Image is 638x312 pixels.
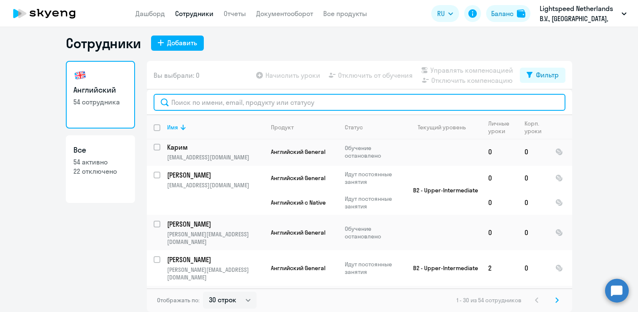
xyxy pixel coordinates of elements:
span: Английский General [271,148,325,156]
div: Личные уроки [488,120,517,135]
td: 0 [481,215,518,250]
div: Текущий уровень [418,123,466,131]
td: 0 [518,138,549,166]
td: 0 [481,138,518,166]
div: Текущий уровень [410,123,481,131]
p: [PERSON_NAME] [167,170,262,180]
div: Статус [345,123,363,131]
a: Карим [167,142,264,152]
a: [PERSON_NAME] [167,219,264,229]
div: Корп. уроки [524,120,548,135]
a: Сотрудники [175,9,214,18]
p: Обучение остановлено [345,144,403,159]
td: B2 - Upper-Intermediate [403,250,481,286]
input: Поиск по имени, email, продукту или статусу [154,94,565,111]
p: [PERSON_NAME] [167,255,262,264]
p: [EMAIL_ADDRESS][DOMAIN_NAME] [167,181,264,189]
div: Баланс [491,8,514,19]
h3: Все [73,145,127,156]
a: Дашборд [135,9,165,18]
div: Фильтр [536,70,559,80]
td: 0 [518,166,549,190]
p: [EMAIL_ADDRESS][DOMAIN_NAME] [167,153,264,161]
span: Отображать по: [157,296,200,304]
button: RU [431,5,459,22]
a: Английский54 сотрудника [66,61,135,129]
p: [PERSON_NAME][EMAIL_ADDRESS][DOMAIN_NAME] [167,266,264,281]
a: Документооборот [256,9,313,18]
div: Имя [167,123,178,131]
td: 0 [518,250,549,286]
p: Идут постоянные занятия [345,195,403,210]
button: Балансbalance [486,5,530,22]
a: Все54 активно22 отключено [66,135,135,203]
td: B2 - Upper-Intermediate [403,166,481,215]
a: Все продукты [323,9,367,18]
p: 22 отключено [73,167,127,176]
td: 0 [481,166,518,190]
button: Lightspeed Netherlands B.V., [GEOGRAPHIC_DATA], ООО [535,3,631,24]
div: Добавить [167,38,197,48]
td: 0 [518,215,549,250]
p: [PERSON_NAME] [167,219,262,229]
span: Английский General [271,174,325,182]
img: english [73,68,87,82]
td: 0 [481,190,518,215]
td: 0 [518,190,549,215]
p: Lightspeed Netherlands B.V., [GEOGRAPHIC_DATA], ООО [540,3,618,24]
p: Идут постоянные занятия [345,260,403,276]
div: Имя [167,123,264,131]
img: balance [517,9,525,18]
span: Английский с Native [271,199,326,206]
a: [PERSON_NAME] [167,255,264,264]
p: 54 активно [73,157,127,167]
a: Отчеты [224,9,246,18]
p: Карим [167,142,262,152]
span: Английский General [271,229,325,236]
h3: Английский [73,85,127,96]
button: Фильтр [520,68,565,83]
span: 1 - 30 из 54 сотрудников [457,296,522,304]
div: Продукт [271,123,294,131]
p: Идут постоянные занятия [345,170,403,186]
a: [PERSON_NAME] [167,170,264,180]
span: RU [437,8,445,19]
p: [PERSON_NAME][EMAIL_ADDRESS][DOMAIN_NAME] [167,230,264,246]
button: Добавить [151,36,204,51]
h1: Сотрудники [66,35,141,52]
p: Обучение остановлено [345,225,403,240]
span: Английский General [271,264,325,272]
p: 54 сотрудника [73,97,127,107]
span: Вы выбрали: 0 [154,70,200,80]
td: 2 [481,250,518,286]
